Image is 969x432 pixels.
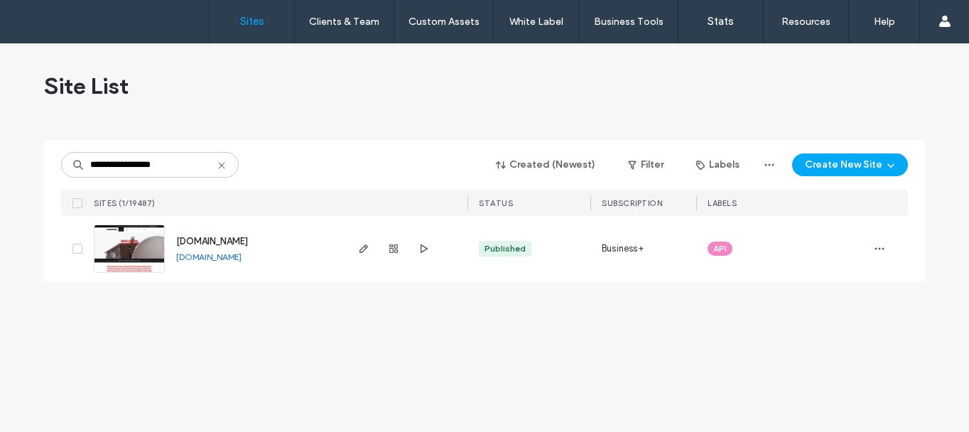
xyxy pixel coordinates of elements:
[176,236,248,247] a: [DOMAIN_NAME]
[44,72,129,100] span: Site List
[509,16,563,28] label: White Label
[94,198,156,208] span: SITES (1/19487)
[602,198,662,208] span: SUBSCRIPTION
[708,15,734,28] label: Stats
[484,153,608,176] button: Created (Newest)
[683,153,752,176] button: Labels
[614,153,678,176] button: Filter
[594,16,664,28] label: Business Tools
[479,198,513,208] span: STATUS
[309,16,379,28] label: Clients & Team
[32,10,61,23] span: Help
[408,16,480,28] label: Custom Assets
[874,16,895,28] label: Help
[713,242,727,255] span: API
[176,252,242,262] a: [DOMAIN_NAME]
[484,242,526,255] div: Published
[792,153,908,176] button: Create New Site
[602,242,644,256] span: Business+
[240,15,264,28] label: Sites
[708,198,737,208] span: LABELS
[781,16,830,28] label: Resources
